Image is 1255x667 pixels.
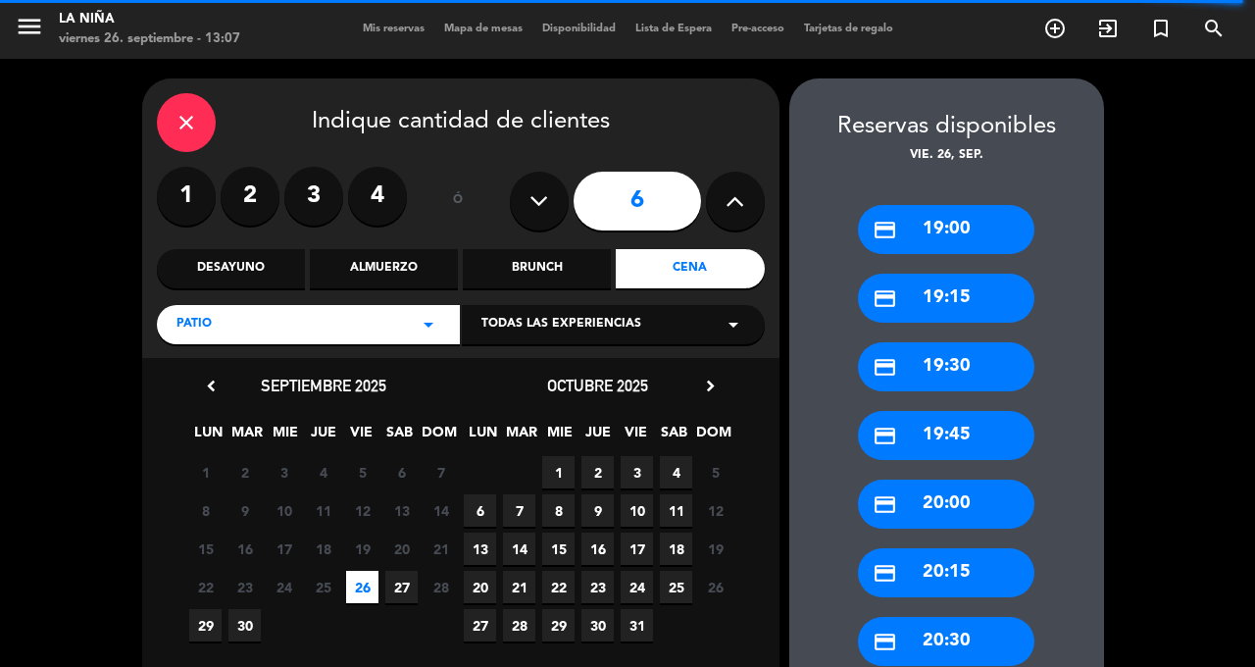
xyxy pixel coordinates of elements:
div: Cena [616,249,764,288]
span: 19 [699,533,731,565]
i: credit_card [873,286,897,311]
span: Mapa de mesas [434,24,532,34]
span: Todas las experiencias [481,315,641,334]
span: 13 [464,533,496,565]
div: Desayuno [157,249,305,288]
span: 30 [228,609,261,641]
span: 5 [346,456,378,488]
i: close [175,111,198,134]
i: credit_card [873,218,897,242]
span: 4 [660,456,692,488]
span: 9 [228,494,261,527]
label: 2 [221,167,279,226]
i: credit_card [873,630,897,654]
span: 25 [307,571,339,603]
span: 23 [228,571,261,603]
span: 2 [228,456,261,488]
span: DOM [422,421,454,453]
span: JUE [581,421,614,453]
span: 30 [581,609,614,641]
span: 5 [699,456,731,488]
div: viernes 26. septiembre - 13:07 [59,29,240,49]
span: 22 [189,571,222,603]
span: 7 [425,456,457,488]
span: 27 [464,609,496,641]
span: 1 [542,456,575,488]
span: 16 [228,533,261,565]
span: 25 [660,571,692,603]
span: 3 [621,456,653,488]
span: 28 [425,571,457,603]
label: 4 [348,167,407,226]
i: credit_card [873,424,897,448]
span: 21 [503,571,535,603]
div: 19:00 [858,205,1034,254]
span: VIE [620,421,652,453]
span: 21 [425,533,457,565]
div: 20:00 [858,480,1034,529]
span: 20 [464,571,496,603]
span: 9 [581,494,614,527]
span: Disponibilidad [532,24,626,34]
span: Patio [176,315,212,334]
div: 19:15 [858,274,1034,323]
span: 24 [621,571,653,603]
span: 28 [503,609,535,641]
span: LUN [467,421,499,453]
span: 2 [581,456,614,488]
span: 13 [385,494,418,527]
span: 8 [189,494,222,527]
div: Reservas disponibles [789,108,1104,146]
label: 1 [157,167,216,226]
span: Tarjetas de regalo [794,24,903,34]
span: 12 [346,494,378,527]
span: septiembre 2025 [261,376,386,395]
span: Lista de Espera [626,24,722,34]
span: 1 [189,456,222,488]
span: MIE [269,421,301,453]
div: 19:30 [858,342,1034,391]
i: add_circle_outline [1043,17,1067,40]
span: 15 [189,533,222,565]
span: 29 [189,609,222,641]
div: vie. 26, sep. [789,146,1104,166]
span: 12 [699,494,731,527]
span: 26 [346,571,378,603]
div: 19:45 [858,411,1034,460]
div: Indique cantidad de clientes [157,93,765,152]
span: SAB [383,421,416,453]
div: Almuerzo [310,249,458,288]
label: 3 [284,167,343,226]
span: 8 [542,494,575,527]
span: 29 [542,609,575,641]
span: DOM [696,421,728,453]
span: MAR [505,421,537,453]
span: 15 [542,533,575,565]
span: 10 [621,494,653,527]
span: 3 [268,456,300,488]
span: LUN [192,421,225,453]
span: 26 [699,571,731,603]
span: Pre-acceso [722,24,794,34]
span: 11 [307,494,339,527]
span: 14 [425,494,457,527]
span: SAB [658,421,690,453]
div: 20:15 [858,548,1034,597]
span: octubre 2025 [547,376,648,395]
i: chevron_right [700,376,721,396]
span: MAR [230,421,263,453]
i: credit_card [873,492,897,517]
i: arrow_drop_down [417,313,440,336]
span: 10 [268,494,300,527]
span: 18 [660,533,692,565]
i: credit_card [873,355,897,380]
span: 19 [346,533,378,565]
i: arrow_drop_down [722,313,745,336]
span: 14 [503,533,535,565]
span: 6 [385,456,418,488]
div: La Niña [59,10,240,29]
i: turned_in_not [1149,17,1173,40]
span: VIE [345,421,377,453]
span: 23 [581,571,614,603]
span: JUE [307,421,339,453]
